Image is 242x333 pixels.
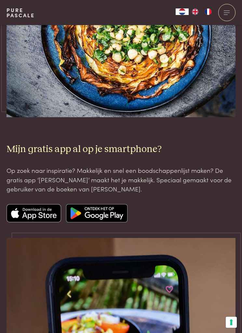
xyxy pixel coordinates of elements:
[176,8,215,15] aside: Language selected: Nederlands
[176,8,189,15] div: Language
[176,8,189,15] a: NL
[7,7,35,18] a: PurePascale
[226,317,237,328] button: Uw voorkeuren voor toestemming voor trackingtechnologieën
[66,204,128,222] img: Google app store
[7,166,235,194] p: Op zoek naar inspiratie? Makkelijk en snel een boodschappenlijst maken? De gratis app ‘[PERSON_NA...
[7,143,235,155] h2: Mijn gratis app al op je smartphone?
[189,8,215,15] ul: Language list
[202,8,215,15] a: FR
[7,204,61,222] img: Apple app store
[189,8,202,15] a: EN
